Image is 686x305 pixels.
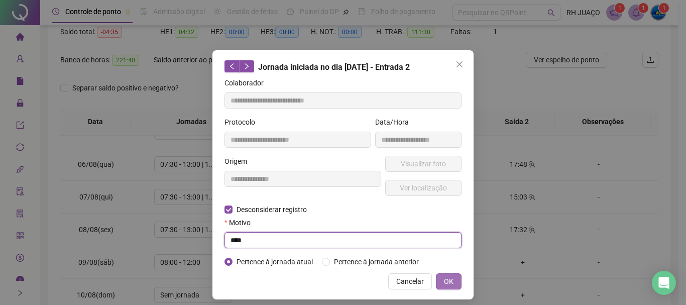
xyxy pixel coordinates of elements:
[228,63,236,70] span: left
[233,256,317,267] span: Pertence à jornada atual
[224,77,270,88] label: Colaborador
[396,276,424,287] span: Cancelar
[375,117,415,128] label: Data/Hora
[444,276,453,287] span: OK
[224,60,240,72] button: left
[388,273,432,289] button: Cancelar
[451,56,468,72] button: Close
[330,256,423,267] span: Pertence à jornada anterior
[385,156,462,172] button: Visualizar foto
[652,271,676,295] div: Open Intercom Messenger
[385,180,462,196] button: Ver localização
[239,60,254,72] button: right
[455,60,464,68] span: close
[224,117,262,128] label: Protocolo
[224,60,462,73] div: Jornada iniciada no dia [DATE] - Entrada 2
[233,204,311,215] span: Desconsiderar registro
[243,63,250,70] span: right
[224,156,254,167] label: Origem
[436,273,462,289] button: OK
[224,217,257,228] label: Motivo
